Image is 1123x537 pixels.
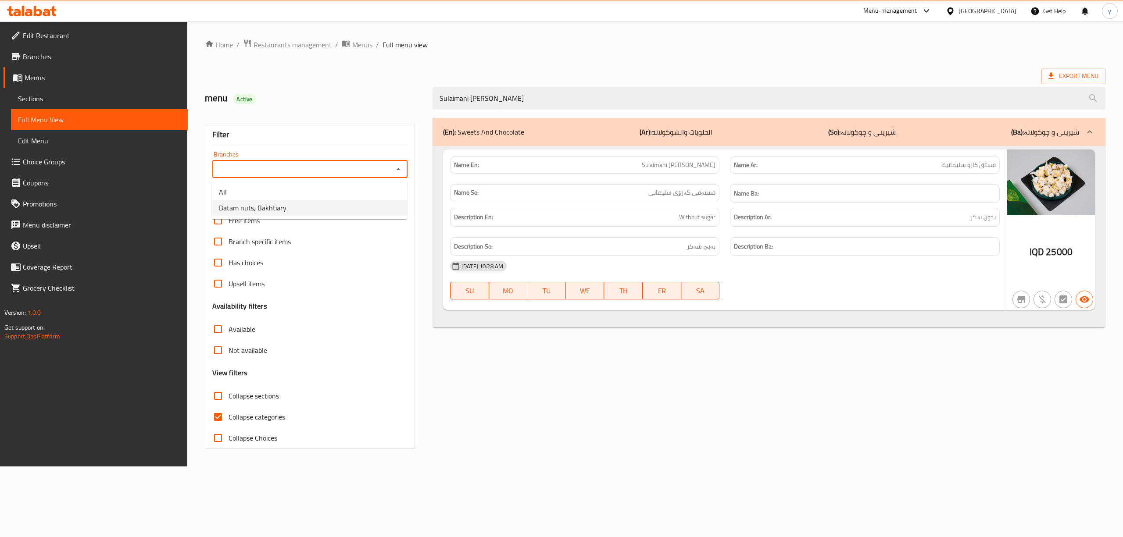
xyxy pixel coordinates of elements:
span: Export Menu [1048,71,1098,82]
a: Menu disclaimer [4,214,188,235]
b: (Ba): [1011,125,1024,139]
span: Collapse categories [229,412,285,422]
button: FR [643,282,681,299]
span: Available [229,324,255,334]
span: Branch specific items [229,236,291,247]
a: Sections [11,88,188,109]
a: Restaurants management [243,39,332,50]
span: [DATE] 10:28 AM [458,262,507,270]
span: Export Menu [1041,68,1105,84]
span: Batam nuts, Bakhtiary [219,203,286,213]
span: فستق كازو سليمانية [942,160,996,170]
h3: View filters [212,368,248,378]
button: Available [1076,291,1093,308]
span: WE [569,285,601,297]
a: Edit Restaurant [4,25,188,46]
div: (En): Sweets And Chocolate(Ar):الحلويات والشوكولاتة(So):شیرینی و چوکولاتە(Ba):شیرینی و چوکولاتە [433,118,1105,146]
a: Edit Menu [11,130,188,151]
li: / [236,39,240,50]
span: Collapse sections [229,391,279,401]
div: Active [233,94,256,104]
span: Grocery Checklist [23,283,181,293]
div: Menu-management [863,6,917,16]
span: TH [608,285,639,297]
strong: Name En: [454,160,479,170]
button: WE [566,282,604,299]
p: الحلويات والشوكولاتة [640,127,712,137]
span: Get support on: [4,322,45,333]
span: بدون سكر [970,212,996,223]
button: Not has choices [1055,291,1072,308]
b: (En): [443,125,456,139]
span: Restaurants management [254,39,332,50]
span: Full menu view [383,39,428,50]
span: IQD [1030,243,1044,260]
img: mmw_638905049100707078 [1007,149,1095,215]
span: Edit Menu [18,135,181,146]
b: (So): [828,125,840,139]
div: Filter [212,125,408,144]
input: search [433,87,1105,110]
button: SA [681,282,720,299]
span: Upsell items [229,278,265,289]
strong: Description Ar: [734,212,772,223]
span: Upsell [23,241,181,251]
a: Upsell [4,235,188,256]
a: Coverage Report [4,256,188,277]
strong: Name So: [454,188,479,197]
span: 25000 [1046,243,1073,260]
h3: Availability filters [212,301,267,311]
span: Menus [352,39,372,50]
button: MO [489,282,528,299]
a: Menus [4,67,188,88]
span: Promotions [23,199,181,209]
span: Has choices [229,257,263,268]
span: y [1108,6,1111,16]
a: Promotions [4,193,188,214]
span: فستەقی گەزۆی سلیمانی [648,188,715,197]
a: Full Menu View [11,109,188,130]
span: Coupons [23,178,181,188]
button: Close [392,163,404,175]
h2: menu [205,92,422,105]
li: / [335,39,338,50]
a: Support.OpsPlatform [4,331,60,342]
span: Menu disclaimer [23,220,181,230]
span: Not available [229,345,267,356]
b: (Ar): [640,125,651,139]
button: Purchased item [1034,291,1051,308]
p: Sweets And Chocolate [443,127,524,137]
strong: Name Ba: [734,188,759,199]
span: بەبێ شەکر [687,241,715,252]
button: TH [604,282,643,299]
span: Branches [23,51,181,62]
span: Collapse Choices [229,433,277,443]
span: Coverage Report [23,262,181,272]
span: Choice Groups [23,156,181,167]
li: / [376,39,379,50]
span: Sections [18,93,181,104]
p: شیرینی و چوکولاتە [828,127,896,137]
strong: Description Ba: [734,241,773,252]
div: [GEOGRAPHIC_DATA] [958,6,1016,16]
span: Free items [229,215,260,226]
span: Full Menu View [18,114,181,125]
button: TU [527,282,566,299]
a: Coupons [4,172,188,193]
span: All [219,187,227,197]
span: SA [685,285,716,297]
span: MO [493,285,524,297]
span: Active [233,95,256,103]
a: Menus [342,39,372,50]
span: Without sugar [679,212,715,223]
span: Sulaimani [PERSON_NAME] [642,160,715,170]
a: Choice Groups [4,151,188,172]
button: SU [450,282,489,299]
span: Menus [25,72,181,83]
button: Not branch specific item [1012,291,1030,308]
p: شیرینی و چوکولاتە [1011,127,1079,137]
span: TU [531,285,562,297]
div: (En): Sweets And Chocolate(Ar):الحلويات والشوكولاتة(So):شیرینی و چوکولاتە(Ba):شیرینی و چوکولاتە [433,146,1105,328]
strong: Description En: [454,212,493,223]
a: Home [205,39,233,50]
